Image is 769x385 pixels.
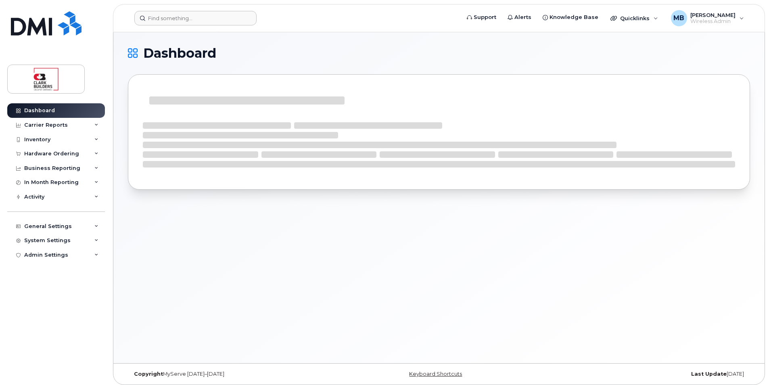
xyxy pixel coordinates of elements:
a: Keyboard Shortcuts [409,371,462,377]
strong: Last Update [691,371,727,377]
div: [DATE] [543,371,750,377]
strong: Copyright [134,371,163,377]
span: Dashboard [143,47,216,59]
div: MyServe [DATE]–[DATE] [128,371,335,377]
